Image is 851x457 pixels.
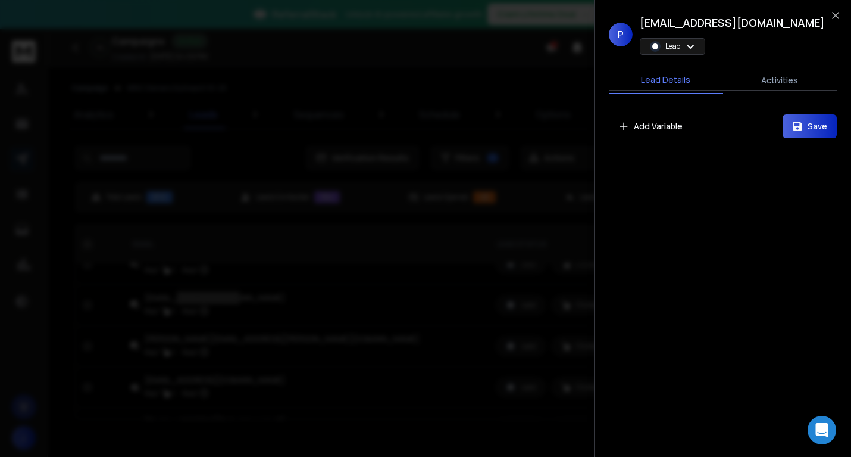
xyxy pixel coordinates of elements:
[609,23,633,46] span: P
[640,14,825,31] h1: [EMAIL_ADDRESS][DOMAIN_NAME]
[609,67,723,94] button: Lead Details
[808,416,836,444] div: Open Intercom Messenger
[723,67,837,94] button: Activities
[609,114,692,138] button: Add Variable
[783,114,837,138] button: Save
[665,42,681,51] p: Lead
